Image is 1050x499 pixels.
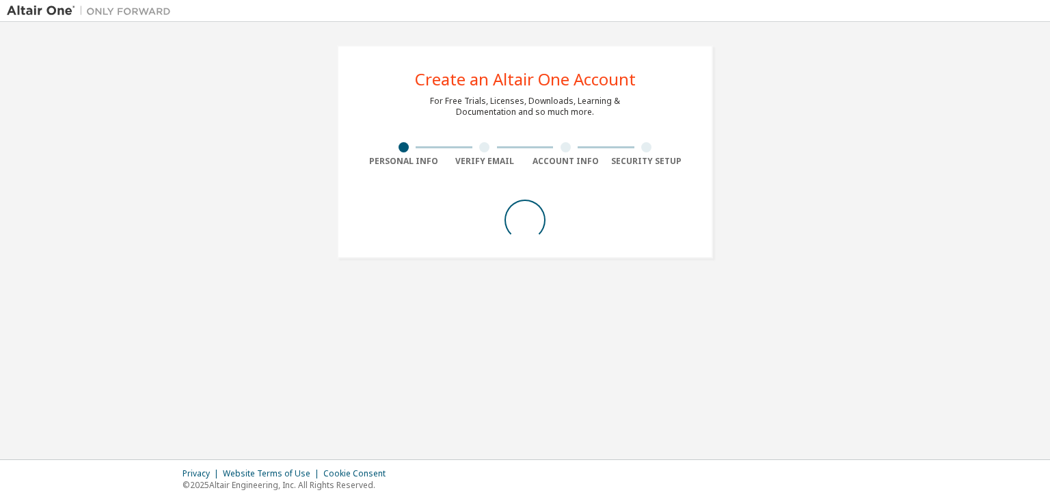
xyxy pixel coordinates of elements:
[444,156,526,167] div: Verify Email
[606,156,688,167] div: Security Setup
[323,468,394,479] div: Cookie Consent
[525,156,606,167] div: Account Info
[415,71,636,87] div: Create an Altair One Account
[430,96,620,118] div: For Free Trials, Licenses, Downloads, Learning & Documentation and so much more.
[183,479,394,491] p: © 2025 Altair Engineering, Inc. All Rights Reserved.
[7,4,178,18] img: Altair One
[183,468,223,479] div: Privacy
[363,156,444,167] div: Personal Info
[223,468,323,479] div: Website Terms of Use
